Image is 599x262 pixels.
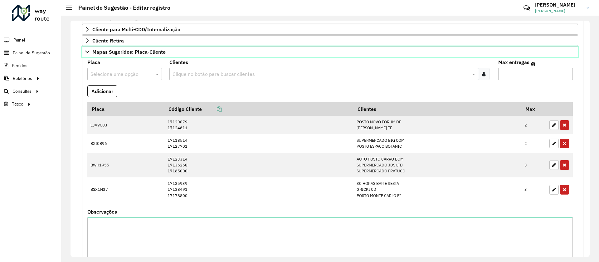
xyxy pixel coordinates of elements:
[531,62,535,67] em: Máximo de clientes que serão colocados na mesma rota com os clientes informados
[87,134,164,153] td: BXI0B96
[87,58,100,66] label: Placa
[169,58,188,66] label: Clientes
[82,24,578,35] a: Cliente para Multi-CDD/Internalização
[12,62,27,69] span: Pedidos
[353,134,521,153] td: SUPERMERCADO BIG COM POSTO ESPACO BOTANIC
[521,102,546,116] th: Max
[12,88,32,95] span: Consultas
[164,116,353,134] td: 17120879 17124611
[82,47,578,57] a: Mapas Sugeridos: Placa-Cliente
[520,1,533,15] a: Contato Rápido
[353,153,521,177] td: AUTO POSTO CARRO BOM SUPERMERCADO JDS LTD SUPERMERCADO FRATUCC
[72,4,170,11] h2: Painel de Sugestão - Editar registro
[87,153,164,177] td: BWH1955
[87,116,164,134] td: EJV9C03
[164,177,353,202] td: 17135939 17138491 17178800
[92,38,124,43] span: Cliente Retira
[87,208,117,215] label: Observações
[164,153,353,177] td: 17123314 17136268 17165000
[87,177,164,202] td: BSX1H37
[87,102,164,116] th: Placa
[202,106,222,112] a: Copiar
[521,116,546,134] td: 2
[13,37,25,43] span: Painel
[498,58,529,66] label: Max entregas
[521,134,546,153] td: 2
[521,177,546,202] td: 3
[164,134,353,153] td: 17118514 17127701
[82,35,578,46] a: Cliente Retira
[13,75,32,82] span: Relatórios
[87,85,117,97] button: Adicionar
[164,102,353,116] th: Código Cliente
[92,16,141,21] span: Cliente para Recarga
[521,153,546,177] td: 3
[353,177,521,202] td: 30 HORAS BAR E RESTA GRICKI CD POSTO MONTE CARLO EI
[535,2,582,8] h3: [PERSON_NAME]
[92,27,180,32] span: Cliente para Multi-CDD/Internalização
[92,49,166,54] span: Mapas Sugeridos: Placa-Cliente
[13,50,50,56] span: Painel de Sugestão
[12,101,23,107] span: Tático
[535,8,582,14] span: [PERSON_NAME]
[353,116,521,134] td: POSTO NOVO FORUM DE [PERSON_NAME] TE
[353,102,521,116] th: Clientes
